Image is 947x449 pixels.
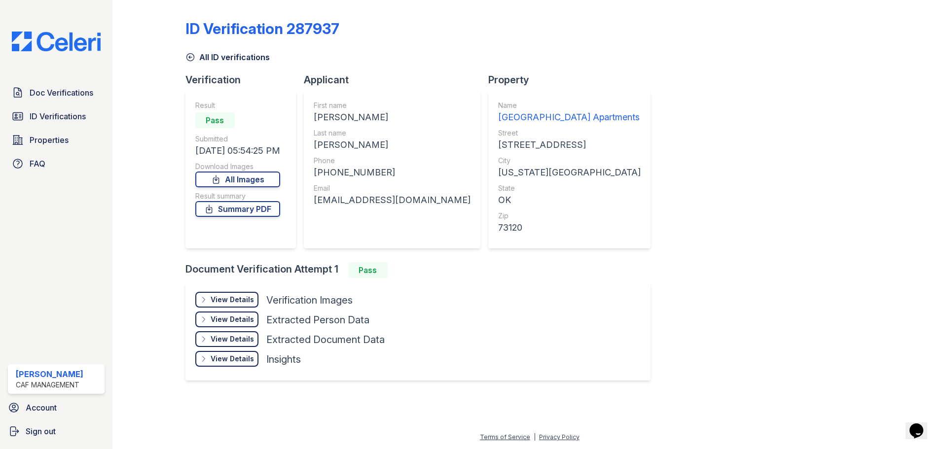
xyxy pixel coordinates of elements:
[195,144,280,158] div: [DATE] 05:54:25 PM
[195,101,280,110] div: Result
[314,156,471,166] div: Phone
[195,201,280,217] a: Summary PDF
[266,293,353,307] div: Verification Images
[185,51,270,63] a: All ID verifications
[498,128,641,138] div: Street
[266,333,385,346] div: Extracted Document Data
[4,398,109,417] a: Account
[488,73,658,87] div: Property
[314,166,471,179] div: [PHONE_NUMBER]
[30,87,93,99] span: Doc Verifications
[195,134,280,144] div: Submitted
[30,110,86,122] span: ID Verifications
[185,262,658,278] div: Document Verification Attempt 1
[498,183,641,193] div: State
[906,410,937,439] iframe: chat widget
[211,314,254,324] div: View Details
[211,334,254,344] div: View Details
[314,183,471,193] div: Email
[314,101,471,110] div: First name
[498,101,641,124] a: Name [GEOGRAPHIC_DATA] Apartments
[211,354,254,364] div: View Details
[539,433,580,441] a: Privacy Policy
[266,352,301,366] div: Insights
[16,368,83,380] div: [PERSON_NAME]
[195,191,280,201] div: Result summary
[185,73,304,87] div: Verification
[480,433,530,441] a: Terms of Service
[498,110,641,124] div: [GEOGRAPHIC_DATA] Apartments
[498,193,641,207] div: OK
[498,138,641,152] div: [STREET_ADDRESS]
[314,128,471,138] div: Last name
[16,380,83,390] div: CAF Management
[314,138,471,152] div: [PERSON_NAME]
[498,166,641,179] div: [US_STATE][GEOGRAPHIC_DATA]
[195,162,280,172] div: Download Images
[4,421,109,441] a: Sign out
[314,110,471,124] div: [PERSON_NAME]
[498,221,641,235] div: 73120
[30,134,69,146] span: Properties
[195,172,280,187] a: All Images
[211,295,254,305] div: View Details
[8,154,105,173] a: FAQ
[30,158,45,170] span: FAQ
[26,425,56,437] span: Sign out
[195,112,235,128] div: Pass
[4,32,109,51] img: CE_Logo_Blue-a8612792a0a2168367f1c8372b55b34899dd931a85d93a1a3d3e32e68fde9ad4.png
[534,433,536,441] div: |
[8,106,105,126] a: ID Verifications
[8,83,105,103] a: Doc Verifications
[266,313,369,327] div: Extracted Person Data
[314,193,471,207] div: [EMAIL_ADDRESS][DOMAIN_NAME]
[498,101,641,110] div: Name
[498,156,641,166] div: City
[8,130,105,150] a: Properties
[498,211,641,221] div: Zip
[26,402,57,414] span: Account
[304,73,488,87] div: Applicant
[348,262,388,278] div: Pass
[185,20,339,37] div: ID Verification 287937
